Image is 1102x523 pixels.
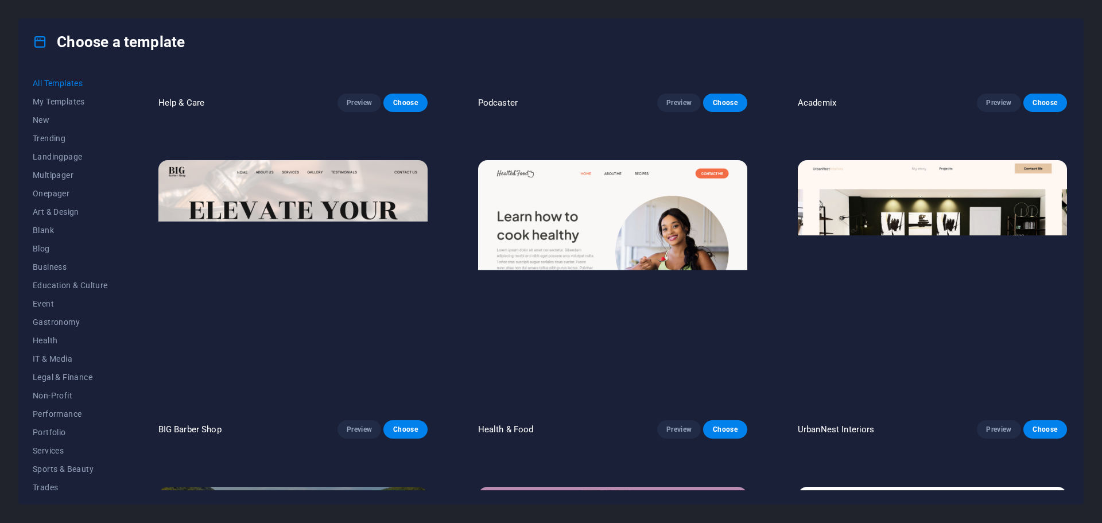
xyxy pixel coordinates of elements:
[347,98,372,107] span: Preview
[33,148,108,166] button: Landingpage
[33,115,108,125] span: New
[1023,420,1067,439] button: Choose
[666,425,692,434] span: Preview
[986,98,1011,107] span: Preview
[33,464,108,474] span: Sports & Beauty
[33,313,108,331] button: Gastronomy
[657,94,701,112] button: Preview
[33,405,108,423] button: Performance
[33,350,108,368] button: IT & Media
[33,221,108,239] button: Blank
[33,129,108,148] button: Trending
[158,97,205,109] p: Help & Care
[33,483,108,492] span: Trades
[383,420,427,439] button: Choose
[703,420,747,439] button: Choose
[666,98,692,107] span: Preview
[798,160,1067,408] img: UrbanNest Interiors
[33,409,108,419] span: Performance
[478,424,534,435] p: Health & Food
[33,92,108,111] button: My Templates
[33,239,108,258] button: Blog
[33,134,108,143] span: Trending
[1033,425,1058,434] span: Choose
[158,424,222,435] p: BIG Barber Shop
[478,160,747,408] img: Health & Food
[33,244,108,253] span: Blog
[33,391,108,400] span: Non-Profit
[33,184,108,203] button: Onepager
[712,425,738,434] span: Choose
[33,262,108,272] span: Business
[712,98,738,107] span: Choose
[657,420,701,439] button: Preview
[393,98,418,107] span: Choose
[383,94,427,112] button: Choose
[798,97,836,109] p: Academix
[703,94,747,112] button: Choose
[158,160,428,408] img: BIG Barber Shop
[1023,94,1067,112] button: Choose
[798,424,875,435] p: UrbanNest Interiors
[33,79,108,88] span: All Templates
[33,166,108,184] button: Multipager
[33,317,108,327] span: Gastronomy
[33,423,108,441] button: Portfolio
[393,425,418,434] span: Choose
[33,207,108,216] span: Art & Design
[33,354,108,363] span: IT & Media
[33,299,108,308] span: Event
[33,478,108,497] button: Trades
[33,460,108,478] button: Sports & Beauty
[33,295,108,313] button: Event
[33,226,108,235] span: Blank
[337,94,381,112] button: Preview
[33,281,108,290] span: Education & Culture
[33,97,108,106] span: My Templates
[33,111,108,129] button: New
[33,428,108,437] span: Portfolio
[33,152,108,161] span: Landingpage
[33,33,185,51] h4: Choose a template
[986,425,1011,434] span: Preview
[33,446,108,455] span: Services
[1033,98,1058,107] span: Choose
[33,74,108,92] button: All Templates
[977,420,1020,439] button: Preview
[33,441,108,460] button: Services
[33,189,108,198] span: Onepager
[977,94,1020,112] button: Preview
[33,336,108,345] span: Health
[33,276,108,295] button: Education & Culture
[33,373,108,382] span: Legal & Finance
[347,425,372,434] span: Preview
[33,171,108,180] span: Multipager
[478,97,518,109] p: Podcaster
[33,331,108,350] button: Health
[33,386,108,405] button: Non-Profit
[33,203,108,221] button: Art & Design
[337,420,381,439] button: Preview
[33,258,108,276] button: Business
[33,368,108,386] button: Legal & Finance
